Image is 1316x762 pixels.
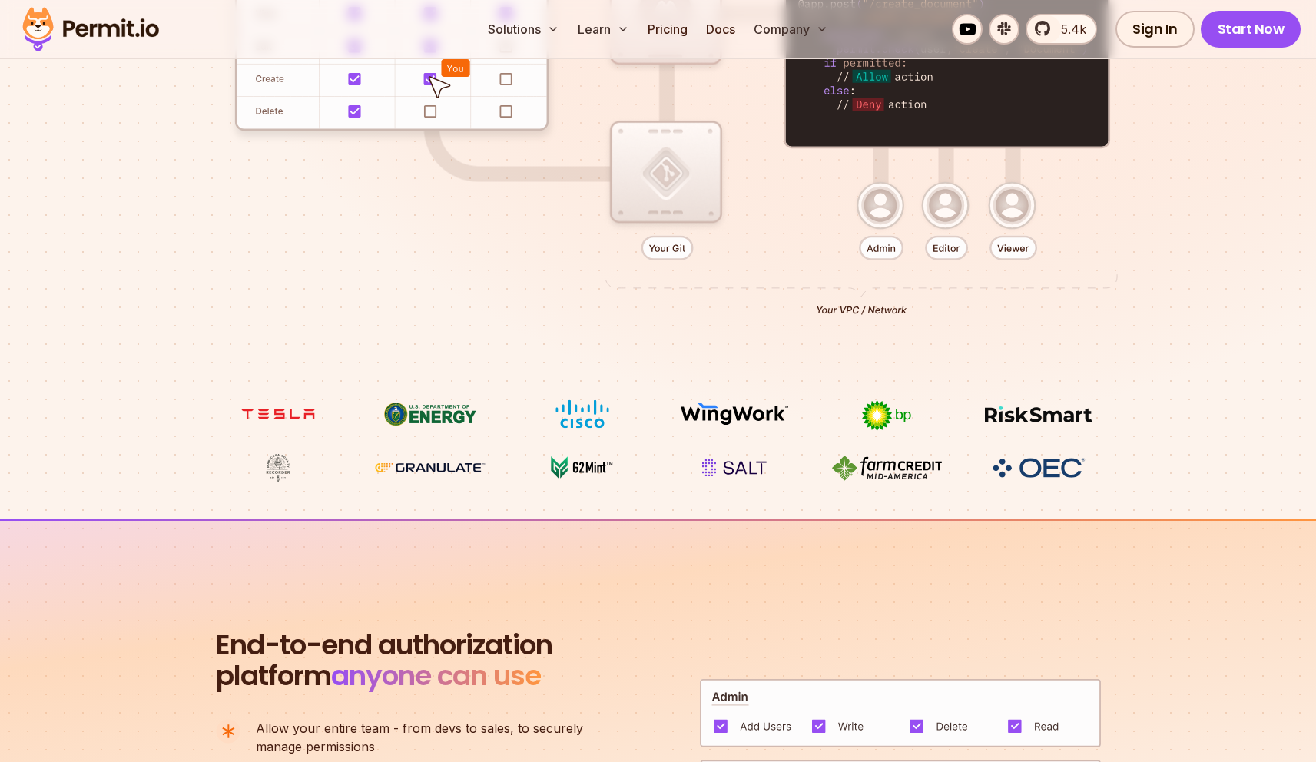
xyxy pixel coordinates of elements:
button: Learn [572,14,635,45]
span: End-to-end authorization [216,630,552,661]
span: 5.4k [1052,20,1086,38]
h2: platform [216,630,552,691]
span: anyone can use [331,656,541,695]
img: Farm Credit [829,453,944,482]
img: Cisco [525,399,640,429]
img: G2mint [525,453,640,482]
a: Start Now [1201,11,1301,48]
a: 5.4k [1026,14,1097,45]
img: salt [677,453,792,482]
img: Maricopa County Recorder\'s Office [220,453,336,482]
img: Permit logo [15,3,166,55]
span: Allow your entire team - from devs to sales, to securely [256,719,583,737]
img: US department of energy [373,399,488,429]
a: Docs [700,14,741,45]
img: Risksmart [981,399,1096,429]
button: Solutions [482,14,565,45]
img: OEC [989,456,1088,480]
button: Company [748,14,834,45]
p: manage permissions [256,719,583,756]
img: Granulate [373,453,488,482]
img: bp [829,399,944,432]
a: Pricing [641,14,694,45]
img: tesla [220,399,336,429]
a: Sign In [1115,11,1195,48]
img: Wingwork [677,399,792,429]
